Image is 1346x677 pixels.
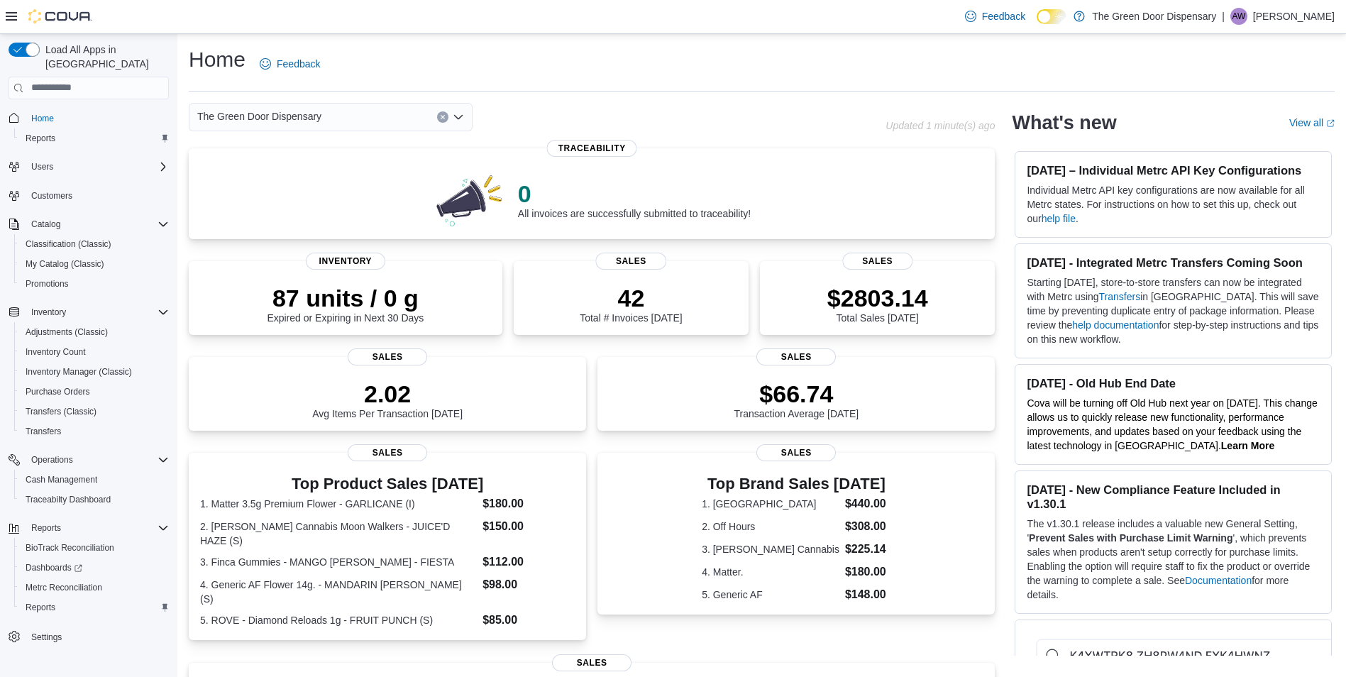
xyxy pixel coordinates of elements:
[14,470,175,490] button: Cash Management
[14,322,175,342] button: Adjustments (Classic)
[14,342,175,362] button: Inventory Count
[14,274,175,294] button: Promotions
[3,450,175,470] button: Operations
[702,565,839,579] dt: 4. Matter.
[26,519,67,536] button: Reports
[552,654,631,671] span: Sales
[200,475,575,492] h3: Top Product Sales [DATE]
[20,599,61,616] a: Reports
[482,612,575,629] dd: $85.00
[277,57,320,71] span: Feedback
[827,284,928,324] div: Total Sales [DATE]
[312,380,463,419] div: Avg Items Per Transaction [DATE]
[1027,183,1320,226] p: Individual Metrc API key configurations are now available for all Metrc states. For instructions ...
[20,383,169,400] span: Purchase Orders
[482,576,575,593] dd: $98.00
[26,629,67,646] a: Settings
[20,539,120,556] a: BioTrack Reconciliation
[3,108,175,128] button: Home
[20,579,108,596] a: Metrc Reconciliation
[348,348,427,365] span: Sales
[306,253,385,270] span: Inventory
[756,348,836,365] span: Sales
[14,558,175,578] a: Dashboards
[1027,255,1320,270] h3: [DATE] - Integrated Metrc Transfers Coming Soon
[580,284,682,324] div: Total # Invoices [DATE]
[1027,275,1320,346] p: Starting [DATE], store-to-store transfers can now be integrated with Metrc using in [GEOGRAPHIC_D...
[26,602,55,613] span: Reports
[3,518,175,538] button: Reports
[14,234,175,254] button: Classification (Classic)
[26,278,69,290] span: Promotions
[3,214,175,234] button: Catalog
[26,304,72,321] button: Inventory
[20,491,169,508] span: Traceabilty Dashboard
[734,380,859,419] div: Transaction Average [DATE]
[26,474,97,485] span: Cash Management
[20,471,103,488] a: Cash Management
[26,158,169,175] span: Users
[20,236,117,253] a: Classification (Classic)
[26,158,59,175] button: Users
[200,497,477,511] dt: 1. Matter 3.5g Premium Flower - GARLICANE (I)
[959,2,1031,31] a: Feedback
[31,522,61,534] span: Reports
[845,563,891,580] dd: $180.00
[20,403,102,420] a: Transfers (Classic)
[28,9,92,23] img: Cova
[14,254,175,274] button: My Catalog (Classic)
[14,578,175,598] button: Metrc Reconciliation
[482,518,575,535] dd: $150.00
[756,444,836,461] span: Sales
[827,284,928,312] p: $2803.14
[453,111,464,123] button: Open list of options
[547,140,637,157] span: Traceability
[1029,532,1232,544] strong: Prevent Sales with Purchase Limit Warning
[20,539,169,556] span: BioTrack Reconciliation
[31,454,73,466] span: Operations
[20,130,61,147] a: Reports
[1222,8,1225,25] p: |
[20,255,110,273] a: My Catalog (Classic)
[1099,291,1141,302] a: Transfers
[26,627,169,645] span: Settings
[845,541,891,558] dd: $225.14
[886,120,995,131] p: Updated 1 minute(s) ago
[482,495,575,512] dd: $180.00
[1037,24,1037,25] span: Dark Mode
[702,519,839,534] dt: 2. Off Hours
[20,324,169,341] span: Adjustments (Classic)
[20,363,169,380] span: Inventory Manager (Classic)
[31,161,53,172] span: Users
[26,562,82,573] span: Dashboards
[20,423,169,440] span: Transfers
[26,519,169,536] span: Reports
[20,559,169,576] span: Dashboards
[14,128,175,148] button: Reports
[1027,397,1317,451] span: Cova will be turning off Old Hub next year on [DATE]. This change allows us to quickly release ne...
[200,613,477,627] dt: 5. ROVE - Diamond Reloads 1g - FRUIT PUNCH (S)
[26,326,108,338] span: Adjustments (Classic)
[20,343,169,360] span: Inventory Count
[26,258,104,270] span: My Catalog (Classic)
[200,519,477,548] dt: 2. [PERSON_NAME] Cannabis Moon Walkers - JUICE'D HAZE (S)
[20,255,169,273] span: My Catalog (Classic)
[26,133,55,144] span: Reports
[20,343,92,360] a: Inventory Count
[26,109,169,127] span: Home
[26,110,60,127] a: Home
[518,180,751,219] div: All invoices are successfully submitted to traceability!
[1232,8,1245,25] span: AW
[20,130,169,147] span: Reports
[14,598,175,617] button: Reports
[14,490,175,510] button: Traceabilty Dashboard
[20,275,75,292] a: Promotions
[20,236,169,253] span: Classification (Classic)
[40,43,169,71] span: Load All Apps in [GEOGRAPHIC_DATA]
[1027,376,1320,390] h3: [DATE] - Old Hub End Date
[1289,117,1335,128] a: View allExternal link
[26,386,90,397] span: Purchase Orders
[1221,440,1274,451] a: Learn More
[1037,9,1066,24] input: Dark Mode
[26,238,111,250] span: Classification (Classic)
